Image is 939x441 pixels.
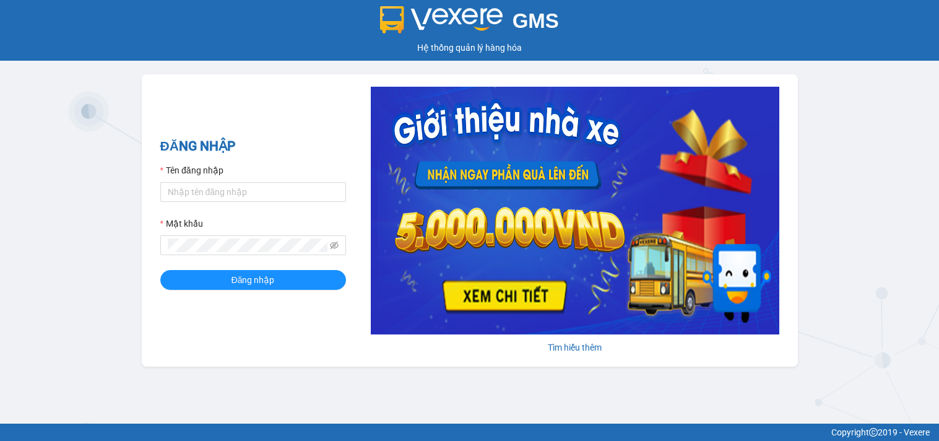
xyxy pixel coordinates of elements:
label: Mật khẩu [160,217,203,230]
button: Đăng nhập [160,270,346,290]
div: Hệ thống quản lý hàng hóa [3,41,936,55]
a: GMS [380,19,559,28]
div: Tìm hiểu thêm [371,341,779,354]
span: copyright [869,428,878,437]
label: Tên đăng nhập [160,164,223,177]
img: banner-0 [371,87,779,334]
img: logo 2 [380,6,503,33]
input: Mật khẩu [168,238,327,252]
span: GMS [513,9,559,32]
span: eye-invisible [330,241,339,250]
div: Copyright 2019 - Vexere [9,426,930,439]
span: Đăng nhập [232,273,275,287]
h2: ĐĂNG NHẬP [160,136,346,157]
input: Tên đăng nhập [160,182,346,202]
